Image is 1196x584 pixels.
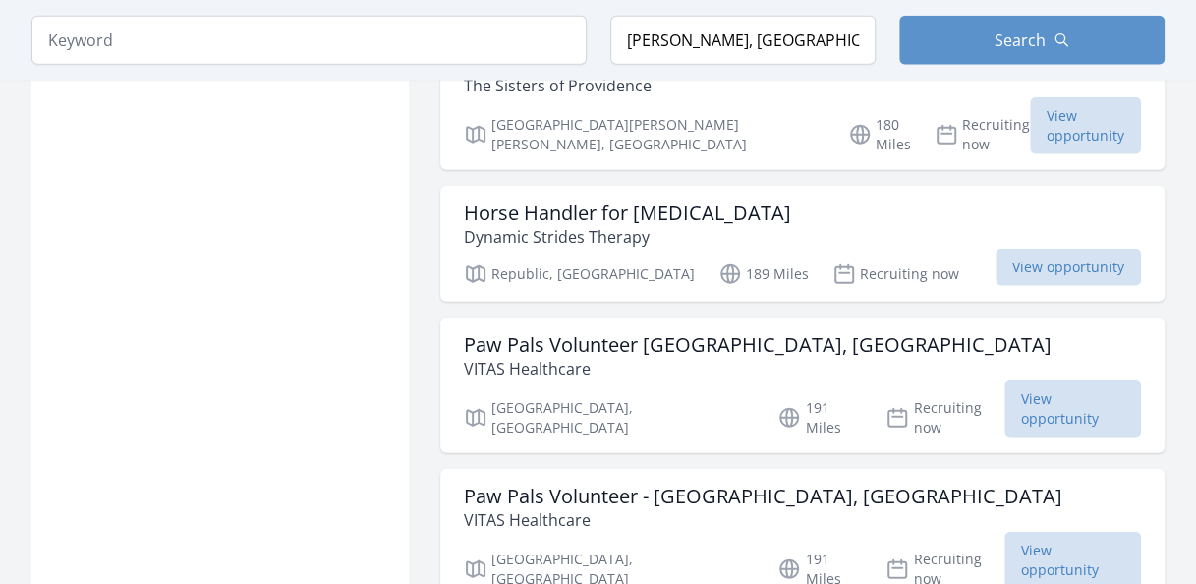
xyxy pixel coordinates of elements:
input: Keyword [31,16,587,65]
input: Location [610,16,876,65]
p: Recruiting now [935,115,1030,154]
h3: Paw Pals Volunteer [GEOGRAPHIC_DATA], [GEOGRAPHIC_DATA] [464,333,1052,357]
a: Paw Pals Volunteer [GEOGRAPHIC_DATA], [GEOGRAPHIC_DATA] VITAS Healthcare [GEOGRAPHIC_DATA], [GEOG... [440,318,1165,453]
h3: Horse Handler for [MEDICAL_DATA] [464,202,791,225]
a: Horse Handler for [MEDICAL_DATA] Dynamic Strides Therapy Republic, [GEOGRAPHIC_DATA] 189 Miles Re... [440,186,1165,302]
p: The Sisters of Providence [464,74,652,97]
p: VITAS Healthcare [464,357,1052,380]
p: [GEOGRAPHIC_DATA][PERSON_NAME][PERSON_NAME], [GEOGRAPHIC_DATA] [464,115,825,154]
p: Dynamic Strides Therapy [464,225,791,249]
span: View opportunity [1030,97,1141,154]
p: Republic, [GEOGRAPHIC_DATA] [464,263,695,286]
p: 189 Miles [718,263,809,286]
h3: Paw Pals Volunteer - [GEOGRAPHIC_DATA], [GEOGRAPHIC_DATA] [464,485,1062,508]
span: View opportunity [996,249,1141,286]
p: 191 Miles [777,398,862,438]
p: VITAS Healthcare [464,508,1062,532]
p: [GEOGRAPHIC_DATA], [GEOGRAPHIC_DATA] [464,398,754,438]
p: 180 Miles [848,115,911,154]
span: Search [995,29,1046,52]
span: View opportunity [1004,380,1141,438]
button: Search [899,16,1165,65]
p: Recruiting now [832,263,959,286]
a: Organic Farm The Sisters of Providence [GEOGRAPHIC_DATA][PERSON_NAME][PERSON_NAME], [GEOGRAPHIC_D... [440,34,1165,170]
p: Recruiting now [885,398,1004,438]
